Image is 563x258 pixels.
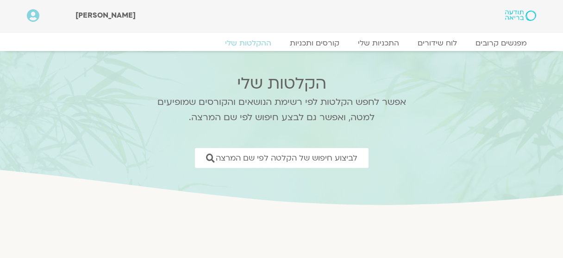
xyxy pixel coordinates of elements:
[75,10,136,20] span: [PERSON_NAME]
[281,39,349,48] a: קורסים ותכניות
[466,39,536,48] a: מפגשים קרובים
[145,95,418,125] p: אפשר לחפש הקלטות לפי רשימת הנושאים והקורסים שמופיעים למטה, ואפשר גם לבצע חיפוש לפי שם המרצה.
[349,39,408,48] a: התכניות שלי
[145,74,418,93] h2: הקלטות שלי
[216,154,357,162] span: לביצוע חיפוש של הקלטה לפי שם המרצה
[216,39,281,48] a: ההקלטות שלי
[27,39,536,48] nav: Menu
[408,39,466,48] a: לוח שידורים
[195,148,369,168] a: לביצוע חיפוש של הקלטה לפי שם המרצה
